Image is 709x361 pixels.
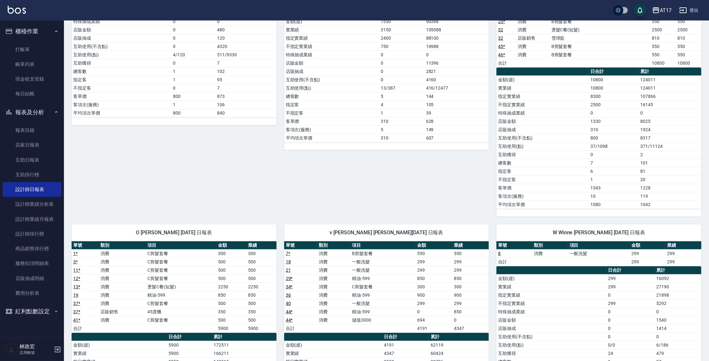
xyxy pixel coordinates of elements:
th: 項目 [350,241,416,250]
td: 客項次(服務) [72,100,171,109]
td: 合計 [496,59,516,67]
td: 互助使用(點) [72,51,171,59]
td: 平均項次單價 [72,109,171,117]
td: 0 [379,76,425,84]
a: 設計師業績月報表 [3,212,61,227]
td: 一般洗髮 [568,249,630,258]
td: 1550 [379,17,425,26]
td: 0 [171,84,215,92]
td: 0 [215,17,276,26]
td: 0 [589,109,639,117]
td: 500 [246,258,277,266]
td: C剪髮套餐 [146,299,216,308]
a: 設計師排行榜 [3,227,61,241]
td: 消費 [317,291,350,299]
td: 5 [379,92,425,100]
td: 1 [379,109,425,117]
td: 310 [379,134,425,142]
button: AT17 [650,4,674,17]
td: 店販銷售 [99,308,146,316]
p: 店用帳號 [19,350,52,356]
td: 90388 [425,17,489,26]
td: 840 [215,109,276,117]
td: 1 [171,100,215,109]
table: a dense table [72,241,277,333]
table: a dense table [284,241,489,333]
a: 設計師業績分析表 [3,197,61,212]
td: 550 [650,42,676,51]
td: 299 [452,258,489,266]
th: 單號 [284,241,317,250]
td: 873 [215,92,276,100]
td: 299 [630,258,666,266]
td: 102 [215,67,276,76]
td: 500 [216,274,246,283]
td: 299 [416,266,452,274]
td: 金額(虛) [496,274,606,283]
td: 13/387 [379,84,425,92]
th: 項目 [146,241,216,250]
td: 1080 [589,200,639,209]
td: 550 [416,249,452,258]
th: 金額 [416,241,452,250]
td: 0 [171,17,215,26]
a: 21 [286,268,291,273]
td: 850 [416,274,452,283]
td: 互助使用(點) [496,142,589,150]
td: 2500 [676,26,701,34]
td: 精油-599 [350,274,416,283]
td: 105088 [425,26,489,34]
td: 299 [630,249,666,258]
h5: 林政宏 [19,343,52,350]
td: 客單價 [284,117,379,125]
td: 消費 [516,42,550,51]
td: 16988 [425,42,489,51]
td: 7 [589,159,639,167]
th: 業績 [246,241,277,250]
td: 店販抽成 [496,125,589,134]
td: 消費 [317,308,350,316]
td: 550 [650,17,676,26]
td: 消費 [317,283,350,291]
th: 單號 [496,241,532,250]
a: 服務扣項明細表 [3,256,61,271]
td: 10 [589,192,639,200]
td: 144 [425,92,489,100]
td: 特殊抽成業績 [72,17,171,26]
a: 19 [73,293,78,298]
td: 550 [676,17,701,26]
th: 日合計 [589,68,639,76]
td: 299 [452,266,489,274]
td: 指定實業績 [496,92,589,100]
td: B剪髮套餐 [550,51,651,59]
a: 32 [498,27,503,32]
a: 互助日報表 [3,153,61,167]
td: 350 [246,308,277,316]
td: 311/9330 [215,51,276,59]
td: 5292 [655,299,701,308]
td: 37/1098 [589,142,639,150]
td: 900 [452,291,489,299]
th: 類別 [532,241,568,250]
td: 750 [379,42,425,51]
td: 628 [425,117,489,125]
td: 0 [589,150,639,159]
td: 消費 [99,258,146,266]
td: 消費 [317,249,350,258]
td: 850 [216,291,246,299]
td: 0 [416,308,452,316]
td: 消費 [99,249,146,258]
td: 7 [215,59,276,67]
td: 124011 [639,76,701,84]
td: 371/11124 [639,142,701,150]
td: 88100 [425,34,489,42]
td: 店販金額 [72,26,171,34]
td: 特殊抽成業績 [284,51,379,59]
td: 消費 [99,266,146,274]
td: 20 [639,175,701,184]
td: 1 [589,175,639,184]
button: 報表及分析 [3,104,61,121]
td: 0 [379,59,425,67]
img: Person [5,343,18,356]
td: 299 [452,299,489,308]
